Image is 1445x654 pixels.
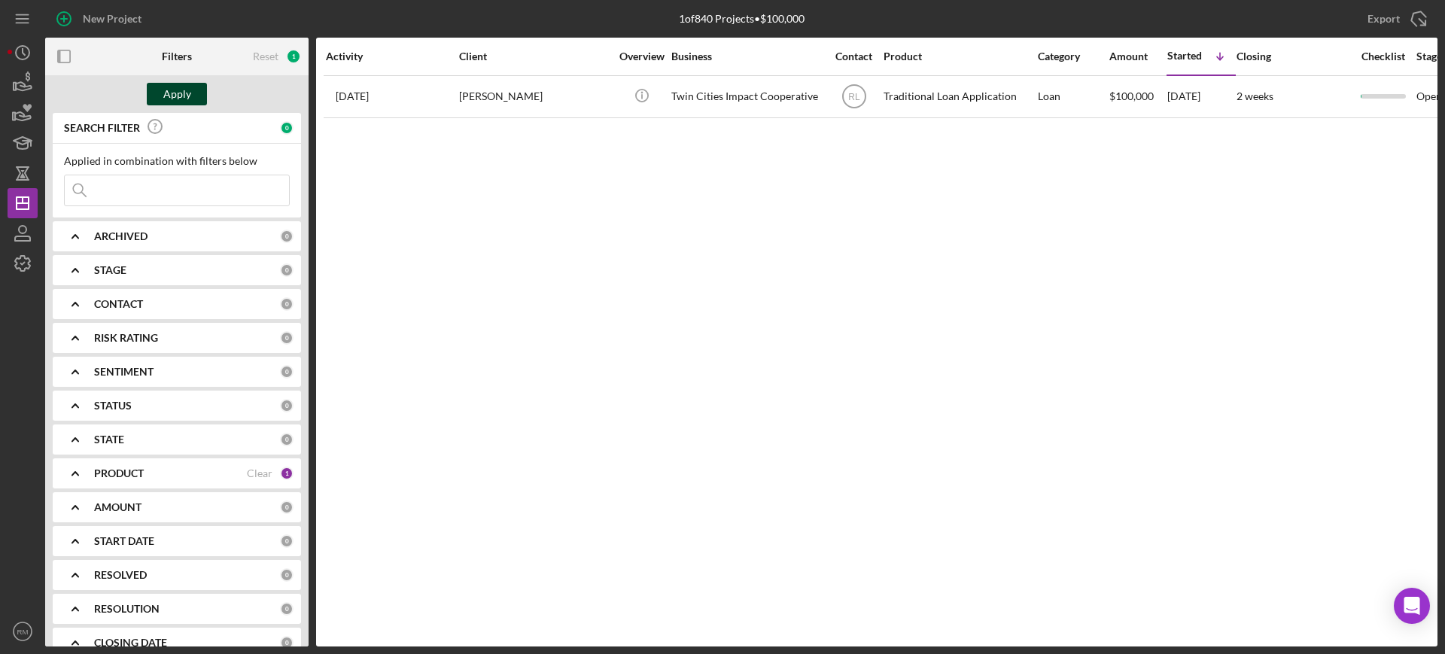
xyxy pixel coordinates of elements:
[1237,50,1349,62] div: Closing
[280,433,294,446] div: 0
[280,602,294,616] div: 0
[280,230,294,243] div: 0
[17,628,29,636] text: RM
[280,365,294,379] div: 0
[671,50,822,62] div: Business
[94,230,148,242] b: ARCHIVED
[162,50,192,62] b: Filters
[83,4,141,34] div: New Project
[286,49,301,64] div: 1
[94,569,147,581] b: RESOLVED
[613,50,670,62] div: Overview
[280,263,294,277] div: 0
[459,50,610,62] div: Client
[1237,90,1273,102] time: 2 weeks
[884,77,1034,117] div: Traditional Loan Application
[848,92,860,102] text: RL
[884,50,1034,62] div: Product
[280,636,294,649] div: 0
[94,535,154,547] b: START DATE
[8,616,38,646] button: RM
[1394,588,1430,624] div: Open Intercom Messenger
[247,467,272,479] div: Clear
[826,50,882,62] div: Contact
[1109,77,1166,117] div: $100,000
[1038,77,1108,117] div: Loan
[280,568,294,582] div: 0
[94,637,167,649] b: CLOSING DATE
[1038,50,1108,62] div: Category
[280,500,294,514] div: 0
[94,298,143,310] b: CONTACT
[94,332,158,344] b: RISK RATING
[94,366,154,378] b: SENTIMENT
[94,501,141,513] b: AMOUNT
[280,121,294,135] div: 0
[94,603,160,615] b: RESOLUTION
[671,77,822,117] div: Twin Cities Impact Cooperative
[45,4,157,34] button: New Project
[1351,50,1415,62] div: Checklist
[94,433,124,446] b: STATE
[679,13,805,25] div: 1 of 840 Projects • $100,000
[1167,77,1235,117] div: [DATE]
[147,83,207,105] button: Apply
[64,122,140,134] b: SEARCH FILTER
[1167,50,1202,62] div: Started
[94,264,126,276] b: STAGE
[94,467,144,479] b: PRODUCT
[280,399,294,412] div: 0
[253,50,278,62] div: Reset
[336,90,369,102] time: 2025-08-20 16:25
[163,83,191,105] div: Apply
[280,331,294,345] div: 0
[1352,4,1437,34] button: Export
[459,77,610,117] div: [PERSON_NAME]
[1367,4,1400,34] div: Export
[64,155,290,167] div: Applied in combination with filters below
[326,50,458,62] div: Activity
[1109,50,1166,62] div: Amount
[280,467,294,480] div: 1
[94,400,132,412] b: STATUS
[280,297,294,311] div: 0
[280,534,294,548] div: 0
